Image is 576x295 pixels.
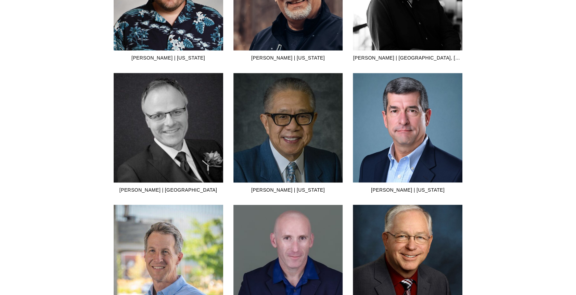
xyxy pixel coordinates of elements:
[233,53,343,63] div: [PERSON_NAME] | [US_STATE]
[114,185,223,195] div: [PERSON_NAME] | [GEOGRAPHIC_DATA]
[114,70,223,200] img: Henrik Leborg | Ontario
[353,73,462,182] img: Dave Levesque | New York
[233,73,343,237] img: Kiu Leung | Wisconsin
[353,185,462,195] div: [PERSON_NAME] | [US_STATE]
[353,53,462,63] div: [PERSON_NAME] | [GEOGRAPHIC_DATA], [GEOGRAPHIC_DATA]
[114,53,223,63] div: [PERSON_NAME] | [US_STATE]
[233,185,343,195] div: [PERSON_NAME] | [US_STATE]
